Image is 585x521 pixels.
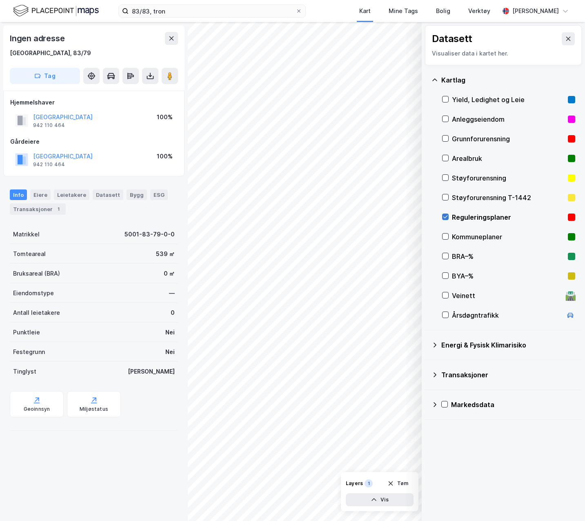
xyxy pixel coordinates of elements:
div: Reguleringsplaner [452,212,565,222]
div: 942 110 464 [33,122,65,129]
div: 5001-83-79-0-0 [125,229,175,239]
div: Eiere [30,189,51,200]
div: Tinglyst [13,367,36,376]
div: Tomteareal [13,249,46,259]
div: BRA–% [452,252,565,261]
div: ESG [150,189,168,200]
div: Arealbruk [452,154,565,163]
div: Støyforurensning [452,173,565,183]
div: Ingen adresse [10,32,66,45]
div: Miljøstatus [80,406,108,412]
div: Kontrollprogram for chat [544,482,585,521]
div: Verktøy [468,6,490,16]
div: BYA–% [452,271,565,281]
div: Markedsdata [451,400,575,410]
div: Festegrunn [13,347,45,357]
div: 🛣️ [565,290,576,301]
button: Vis [346,493,414,506]
div: Geoinnsyn [24,406,50,412]
button: Tag [10,68,80,84]
div: 0 [171,308,175,318]
div: Gårdeiere [10,137,178,147]
img: logo.f888ab2527a4732fd821a326f86c7f29.svg [13,4,99,18]
div: 0 ㎡ [164,269,175,278]
div: Mine Tags [389,6,418,16]
div: Grunnforurensning [452,134,565,144]
div: [PERSON_NAME] [128,367,175,376]
div: Matrikkel [13,229,40,239]
div: Info [10,189,27,200]
div: Antall leietakere [13,308,60,318]
div: Anleggseiendom [452,114,565,124]
div: Layers [346,480,363,487]
div: Datasett [93,189,123,200]
div: Bygg [127,189,147,200]
iframe: Chat Widget [544,482,585,521]
input: Søk på adresse, matrikkel, gårdeiere, leietakere eller personer [129,5,296,17]
div: 1 [365,479,373,488]
div: Energi & Fysisk Klimarisiko [441,340,575,350]
div: Leietakere [54,189,89,200]
div: [GEOGRAPHIC_DATA], 83/79 [10,48,91,58]
div: Eiendomstype [13,288,54,298]
div: Kartlag [441,75,575,85]
div: Visualiser data i kartet her. [432,49,575,58]
div: Veinett [452,291,562,301]
div: Transaksjoner [10,203,66,215]
div: Nei [165,327,175,337]
div: 539 ㎡ [156,249,175,259]
div: Datasett [432,32,472,45]
div: Støyforurensning T-1442 [452,193,565,203]
div: Bruksareal (BRA) [13,269,60,278]
div: Årsdøgntrafikk [452,310,562,320]
div: 942 110 464 [33,161,65,168]
div: — [169,288,175,298]
div: 1 [54,205,62,213]
div: Yield, Ledighet og Leie [452,95,565,105]
div: Hjemmelshaver [10,98,178,107]
div: Nei [165,347,175,357]
div: [PERSON_NAME] [512,6,559,16]
div: Bolig [436,6,450,16]
div: Kommuneplaner [452,232,565,242]
button: Tøm [382,477,414,490]
div: 100% [157,151,173,161]
div: 100% [157,112,173,122]
div: Punktleie [13,327,40,337]
div: Kart [359,6,371,16]
div: Transaksjoner [441,370,575,380]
